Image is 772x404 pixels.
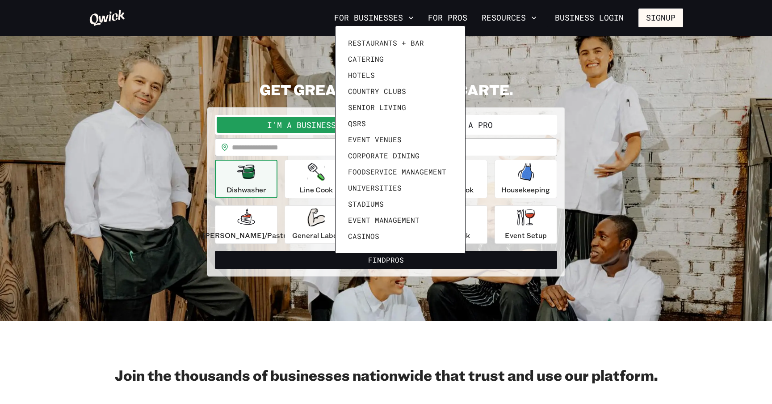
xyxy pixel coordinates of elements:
[348,200,384,208] span: Stadiums
[348,87,406,96] span: Country Clubs
[348,71,375,80] span: Hotels
[348,135,402,144] span: Event Venues
[348,151,420,160] span: Corporate Dining
[348,167,446,176] span: Foodservice Management
[348,119,366,128] span: QSRs
[348,38,424,47] span: Restaurants + Bar
[348,216,420,225] span: Event Management
[348,183,402,192] span: Universities
[348,103,406,112] span: Senior Living
[348,55,384,64] span: Catering
[348,232,379,241] span: Casinos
